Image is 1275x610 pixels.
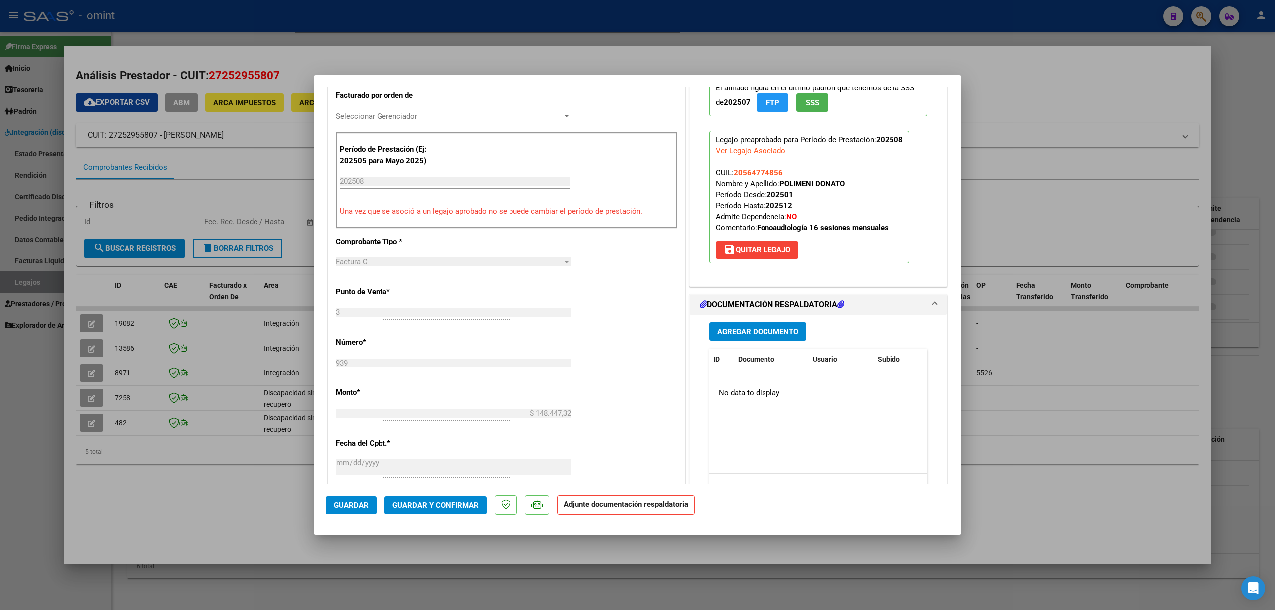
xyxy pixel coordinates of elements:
strong: NO [786,212,797,221]
div: 0 total [709,474,927,498]
span: Guardar [334,501,369,510]
mat-expansion-panel-header: DOCUMENTACIÓN RESPALDATORIA [690,295,947,315]
strong: POLIMENI DONATO [779,179,845,188]
strong: 202501 [766,190,793,199]
button: SSS [796,93,828,112]
strong: 202512 [765,201,792,210]
datatable-header-cell: Documento [734,349,809,370]
p: Facturado por orden de [336,90,438,101]
span: ID [713,355,720,363]
datatable-header-cell: ID [709,349,734,370]
mat-icon: save [724,244,736,255]
span: SSS [806,98,819,107]
p: Período de Prestación (Ej: 202505 para Mayo 2025) [340,144,440,166]
button: Quitar Legajo [716,241,798,259]
span: Agregar Documento [717,327,798,336]
p: Monto [336,387,438,398]
p: Número [336,337,438,348]
datatable-header-cell: Usuario [809,349,874,370]
span: Subido [878,355,900,363]
span: FTP [766,98,779,107]
span: Comentario: [716,223,889,232]
datatable-header-cell: Subido [874,349,923,370]
strong: 202507 [724,98,751,107]
span: Guardar y Confirmar [392,501,479,510]
p: Punto de Venta [336,286,438,298]
button: Guardar y Confirmar [384,496,487,514]
button: FTP [757,93,788,112]
span: Quitar Legajo [724,245,790,254]
strong: Fonoaudiología 16 sesiones mensuales [757,223,889,232]
span: CUIL: Nombre y Apellido: Período Desde: Período Hasta: Admite Dependencia: [716,168,889,232]
span: Factura C [336,257,368,266]
strong: Adjunte documentación respaldatoria [564,500,688,509]
p: Legajo preaprobado para Período de Prestación: [709,131,909,263]
span: Usuario [813,355,837,363]
div: DOCUMENTACIÓN RESPALDATORIA [690,315,947,521]
button: Agregar Documento [709,322,806,341]
span: Seleccionar Gerenciador [336,112,562,121]
div: No data to display [709,380,922,405]
p: Comprobante Tipo * [336,236,438,247]
button: Guardar [326,496,377,514]
p: Una vez que se asoció a un legajo aprobado no se puede cambiar el período de prestación. [340,206,673,217]
span: 20564774856 [734,168,783,177]
div: Open Intercom Messenger [1241,576,1265,600]
h1: DOCUMENTACIÓN RESPALDATORIA [700,299,844,311]
span: Documento [738,355,774,363]
div: PREAPROBACIÓN PARA INTEGRACION [690,64,947,286]
p: El afiliado figura en el ultimo padrón que tenemos de la SSS de [709,79,927,116]
div: Ver Legajo Asociado [716,145,785,156]
strong: 202508 [876,135,903,144]
p: Fecha del Cpbt. [336,438,438,449]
